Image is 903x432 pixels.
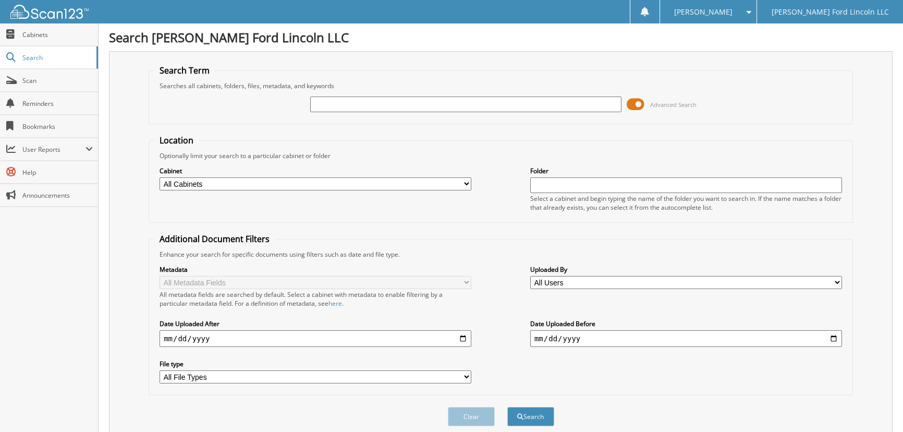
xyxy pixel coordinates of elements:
span: [PERSON_NAME] Ford Lincoln LLC [772,9,889,15]
label: Uploaded By [530,265,842,274]
button: Clear [448,407,495,426]
div: Enhance your search for specific documents using filters such as date and file type. [154,250,847,259]
input: end [530,330,842,347]
legend: Search Term [154,65,215,76]
span: Reminders [22,99,93,108]
input: start [160,330,471,347]
label: Metadata [160,265,471,274]
label: Folder [530,166,842,175]
h1: Search [PERSON_NAME] Ford Lincoln LLC [109,29,893,46]
label: Cabinet [160,166,471,175]
button: Search [507,407,554,426]
label: File type [160,359,471,368]
span: User Reports [22,145,86,154]
span: Search [22,53,91,62]
iframe: Chat Widget [851,382,903,432]
a: here [328,299,342,308]
legend: Location [154,135,199,146]
div: Select a cabinet and begin typing the name of the folder you want to search in. If the name match... [530,194,842,212]
span: Cabinets [22,30,93,39]
label: Date Uploaded After [160,319,471,328]
span: Help [22,168,93,177]
img: scan123-logo-white.svg [10,5,89,19]
span: Announcements [22,191,93,200]
span: [PERSON_NAME] [674,9,733,15]
span: Bookmarks [22,122,93,131]
div: Searches all cabinets, folders, files, metadata, and keywords [154,81,847,90]
span: Advanced Search [650,101,697,109]
legend: Additional Document Filters [154,233,275,245]
div: Optionally limit your search to a particular cabinet or folder [154,151,847,160]
span: Scan [22,76,93,85]
label: Date Uploaded Before [530,319,842,328]
div: All metadata fields are searched by default. Select a cabinet with metadata to enable filtering b... [160,290,471,308]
